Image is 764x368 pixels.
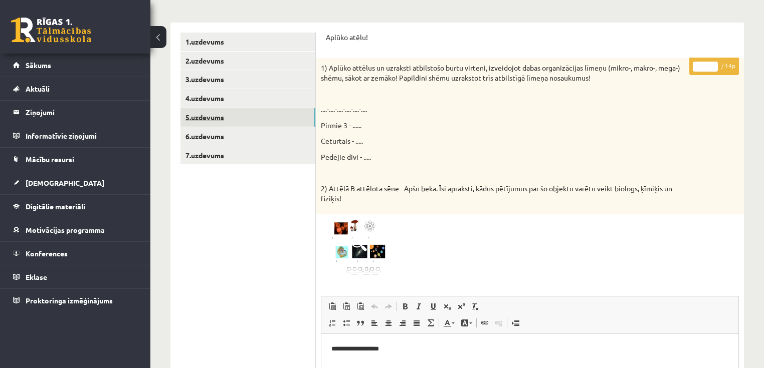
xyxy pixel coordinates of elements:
a: Slīpraksts (vadīšanas taustiņš+I) [412,300,426,313]
p: Pēdējie divi - ..... [321,152,689,162]
a: Fona krāsa [458,316,475,329]
a: 3.uzdevums [180,70,315,89]
a: Motivācijas programma [13,218,138,241]
span: Aktuāli [26,84,50,93]
span: Mācību resursi [26,155,74,164]
legend: Informatīvie ziņojumi [26,124,138,147]
a: Atkārtot (vadīšanas taustiņš+Y) [381,300,396,313]
a: Mācību resursi [13,148,138,171]
span: Konferences [26,249,68,258]
body: Bagātinātā teksta redaktors, wiswyg-editor-47024868968260-1757751467-104 [10,10,406,21]
p: 2) Attēlā B attēlota sēne - Apšu beka. Īsi apraksti, kādus pētījumus par šo objektu varētu veikt ... [321,184,689,203]
a: Atcelt (vadīšanas taustiņš+Z) [367,300,381,313]
a: Teksta krāsa [440,316,458,329]
a: Treknraksts (vadīšanas taustiņš+B) [398,300,412,313]
p: Pirmie 3 - ...... [321,121,689,131]
a: Ielīmēt (vadīšanas taustiņš+V) [325,300,339,313]
a: Ievietot kā vienkāršu tekstu (vadīšanas taustiņš+pārslēgšanas taustiņš+V) [339,300,353,313]
a: 5.uzdevums [180,108,315,127]
span: Sākums [26,61,51,70]
a: Augšraksts [454,300,468,313]
p: Ceturtais - ..... [321,136,689,146]
a: 7.uzdevums [180,146,315,165]
a: Izlīdzināt pa kreisi [367,316,381,329]
span: [DEMOGRAPHIC_DATA] [26,178,104,187]
a: Math [424,316,438,329]
a: Ievietot lapas pārtraukumu drukai [508,316,522,329]
a: 4.uzdevums [180,89,315,108]
a: Proktoringa izmēģinājums [13,289,138,312]
a: Konferences [13,242,138,265]
a: Ievietot/noņemt numurētu sarakstu [325,316,339,329]
a: Digitālie materiāli [13,195,138,218]
a: 6.uzdevums [180,127,315,146]
body: Bagātinātā teksta redaktors, wiswyg-editor-user-answer-47024867834220 [10,10,407,21]
a: Sākums [13,54,138,77]
a: Aktuāli [13,77,138,100]
span: Motivācijas programma [26,225,105,234]
a: Atsaistīt [492,316,506,329]
p: 1) Aplūko attēlus un uzraksti atbilstošo burtu virteni, izveidojot dabas organizācijas līmeņu (mi... [321,63,689,83]
legend: Ziņojumi [26,101,138,124]
a: Pasvītrojums (vadīšanas taustiņš+U) [426,300,440,313]
a: Ziņojumi [13,101,138,124]
a: Ievietot no Worda [353,300,367,313]
a: Eklase [13,265,138,288]
a: Noņemt stilus [468,300,482,313]
a: [DEMOGRAPHIC_DATA] [13,171,138,194]
span: Eklase [26,272,47,281]
img: z3.jpg [321,219,396,276]
a: Saite (vadīšanas taustiņš+K) [478,316,492,329]
a: Rīgas 1. Tālmācības vidusskola [11,18,91,43]
a: Bloka citāts [353,316,367,329]
p: / 14p [689,58,739,75]
a: Ievietot/noņemt sarakstu ar aizzīmēm [339,316,353,329]
a: 2.uzdevums [180,52,315,70]
a: Izlīdzināt malas [410,316,424,329]
a: 1.uzdevums [180,33,315,51]
p: Aplūko atēlu! [326,33,734,43]
span: Digitālie materiāli [26,202,85,211]
a: Izlīdzināt pa labi [396,316,410,329]
p: ....-....-....-....-....-.... [321,105,689,115]
a: Apakšraksts [440,300,454,313]
a: Informatīvie ziņojumi [13,124,138,147]
span: Proktoringa izmēģinājums [26,296,113,305]
a: Centrēti [381,316,396,329]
